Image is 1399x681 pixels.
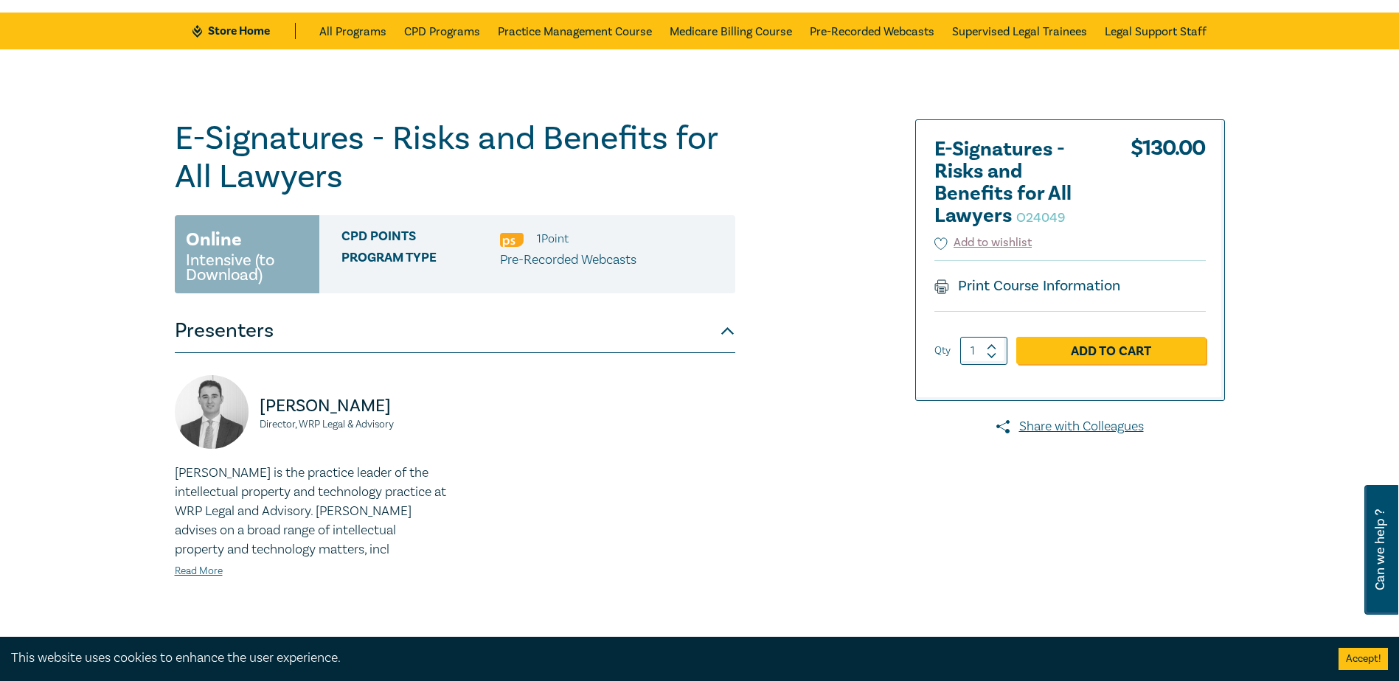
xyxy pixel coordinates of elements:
[175,119,735,196] h1: E-Signatures - Risks and Benefits for All Lawyers
[175,464,446,559] p: [PERSON_NAME] is the practice leader of the intellectual property and technology practice at WRP ...
[175,624,735,668] button: Description
[404,13,480,49] a: CPD Programs
[934,234,1032,251] button: Add to wishlist
[500,251,636,270] p: Pre-Recorded Webcasts
[175,565,223,578] a: Read More
[934,139,1097,227] h2: E-Signatures - Risks and Benefits for All Lawyers
[319,13,386,49] a: All Programs
[500,233,524,247] img: Professional Skills
[960,337,1007,365] input: 1
[341,251,500,270] span: Program type
[537,229,569,248] li: 1 Point
[810,13,934,49] a: Pre-Recorded Webcasts
[260,419,446,430] small: Director, WRP Legal & Advisory
[915,417,1225,436] a: Share with Colleagues
[186,253,308,282] small: Intensive (to Download)
[11,649,1316,668] div: This website uses cookies to enhance the user experience.
[670,13,792,49] a: Medicare Billing Course
[192,23,295,39] a: Store Home
[934,343,951,359] label: Qty
[186,226,242,253] h3: Online
[1339,648,1388,670] button: Accept cookies
[1016,209,1065,226] small: O24049
[498,13,652,49] a: Practice Management Course
[934,276,1121,296] a: Print Course Information
[952,13,1087,49] a: Supervised Legal Trainees
[341,229,500,248] span: CPD Points
[1016,337,1206,365] a: Add to Cart
[1373,494,1387,606] span: Can we help ?
[1105,13,1207,49] a: Legal Support Staff
[260,394,446,418] p: [PERSON_NAME]
[175,375,249,449] img: https://s3.ap-southeast-2.amazonaws.com/leo-cussen-store-production-content/Contacts/Stephen%20An...
[175,309,735,353] button: Presenters
[1131,139,1206,234] div: $ 130.00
